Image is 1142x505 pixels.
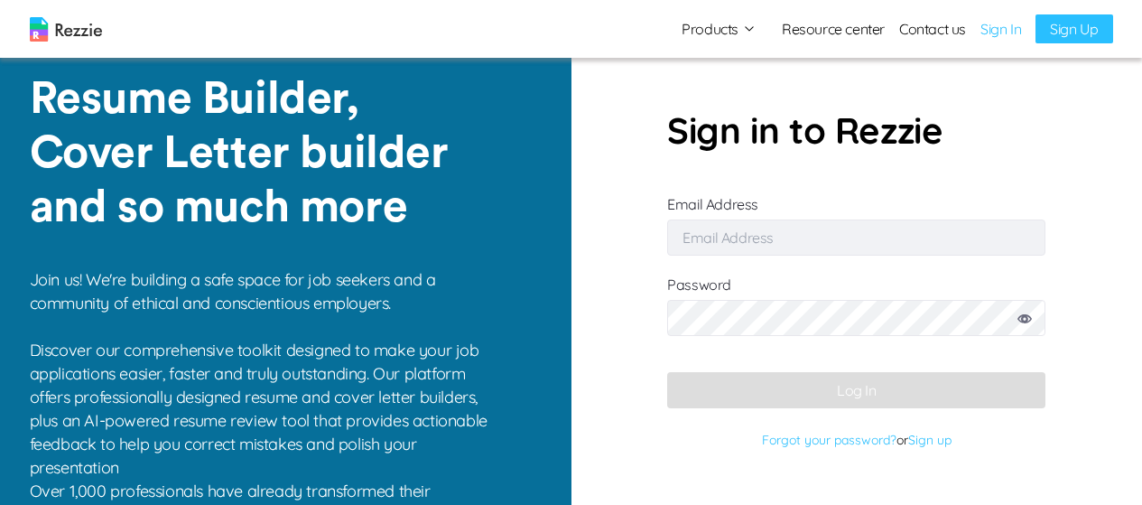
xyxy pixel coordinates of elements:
p: or [667,426,1045,454]
a: Forgot your password? [762,432,896,448]
p: Join us! We're building a safe space for job seekers and a community of ethical and conscientious... [30,268,500,480]
label: Password [667,276,1045,354]
input: Email Address [667,220,1045,256]
button: Log In [667,372,1045,408]
a: Resource center [782,18,885,40]
input: Password [667,300,1045,336]
a: Sign up [908,432,952,448]
label: Email Address [667,195,1045,247]
a: Sign Up [1035,14,1112,43]
a: Sign In [980,18,1021,40]
a: Contact us [899,18,966,40]
p: Resume Builder, Cover Letter builder and so much more [30,72,480,235]
img: logo [30,17,102,42]
button: Products [682,18,757,40]
p: Sign in to Rezzie [667,103,1045,157]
